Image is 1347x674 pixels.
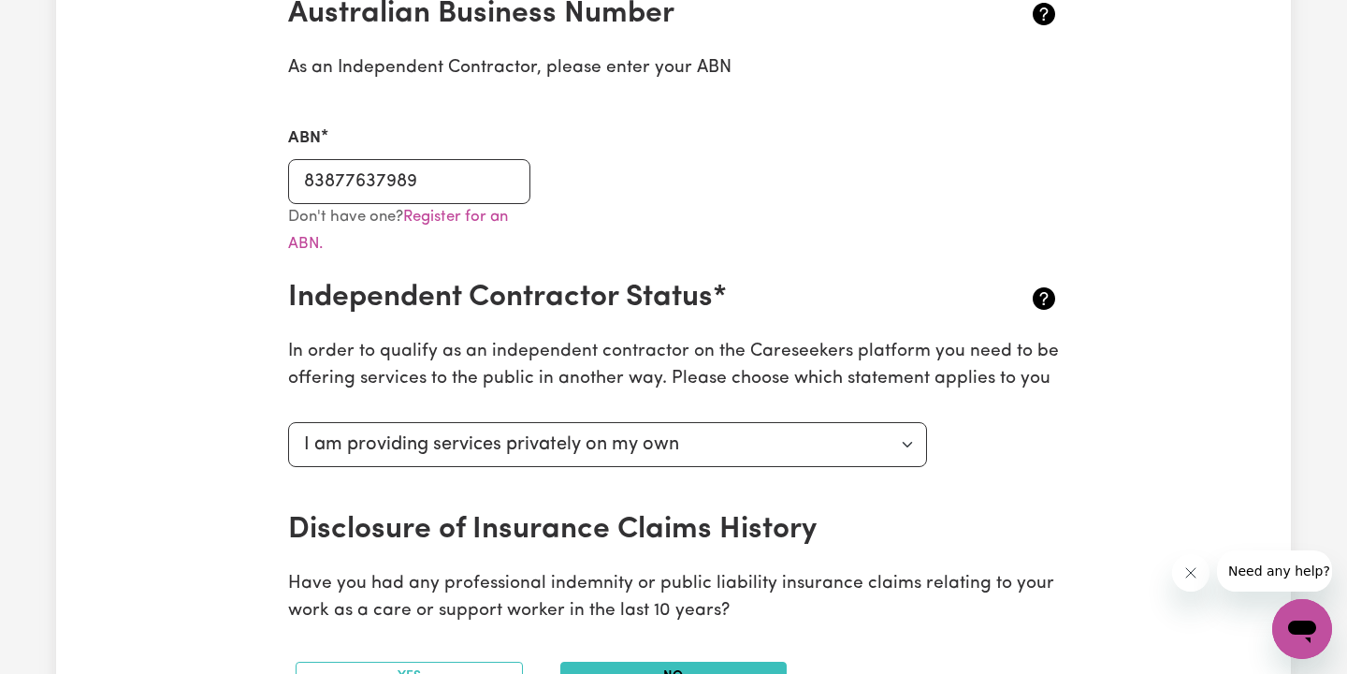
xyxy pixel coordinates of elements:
[288,159,530,204] input: e.g. 51 824 753 556
[288,209,508,252] small: Don't have one?
[288,126,321,151] label: ABN
[288,512,931,548] h2: Disclosure of Insurance Claims History
[288,209,508,252] a: Register for an ABN.
[288,280,931,315] h2: Independent Contractor Status*
[288,55,1059,82] p: As an Independent Contractor, please enter your ABN
[1172,554,1209,592] iframe: Close message
[1217,550,1332,592] iframe: Message from company
[1272,599,1332,659] iframe: Button to launch messaging window
[288,339,1059,393] p: In order to qualify as an independent contractor on the Careseekers platform you need to be offer...
[288,571,1059,625] p: Have you had any professional indemnity or public liability insurance claims relating to your wor...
